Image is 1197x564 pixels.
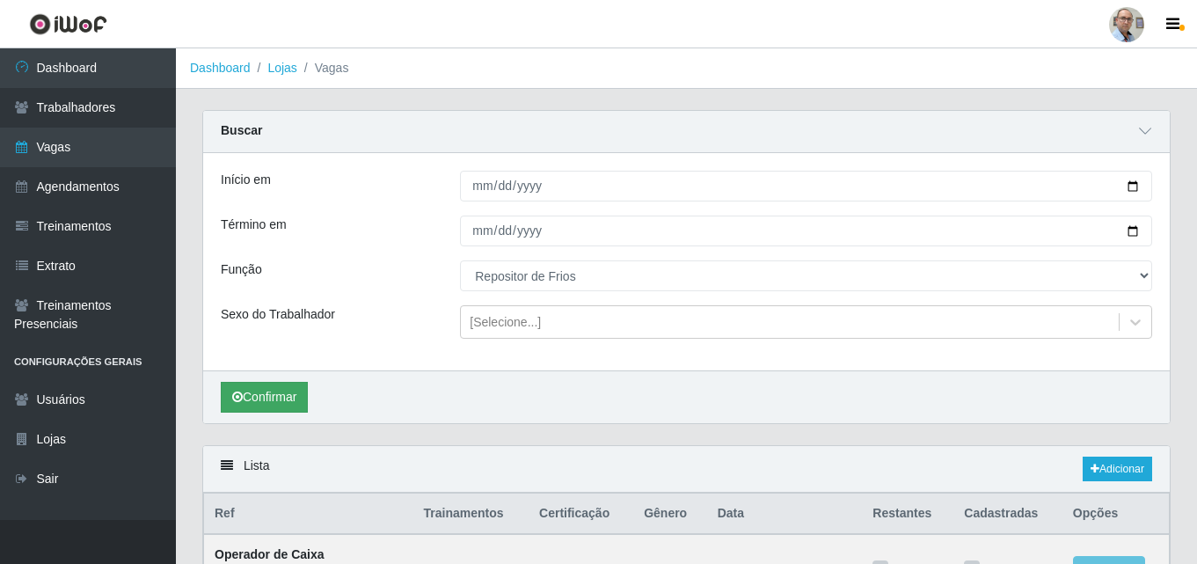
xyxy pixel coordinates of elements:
button: Confirmar [221,382,308,413]
strong: Buscar [221,123,262,137]
label: Sexo do Trabalhador [221,305,335,324]
th: Opções [1062,494,1170,535]
th: Trainamentos [413,494,529,535]
strong: Operador de Caixa [215,547,325,561]
a: Dashboard [190,61,251,75]
img: CoreUI Logo [29,13,107,35]
label: Término em [221,216,287,234]
th: Cadastradas [953,494,1062,535]
a: Lojas [267,61,296,75]
nav: breadcrumb [176,48,1197,89]
label: Função [221,260,262,279]
th: Ref [204,494,413,535]
th: Certificação [529,494,633,535]
input: 00/00/0000 [460,216,1152,246]
input: 00/00/0000 [460,171,1152,201]
li: Vagas [297,59,349,77]
th: Data [707,494,863,535]
a: Adicionar [1083,457,1152,481]
div: [Selecione...] [470,313,541,332]
th: Restantes [862,494,953,535]
th: Gênero [633,494,707,535]
div: Lista [203,446,1170,493]
label: Início em [221,171,271,189]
